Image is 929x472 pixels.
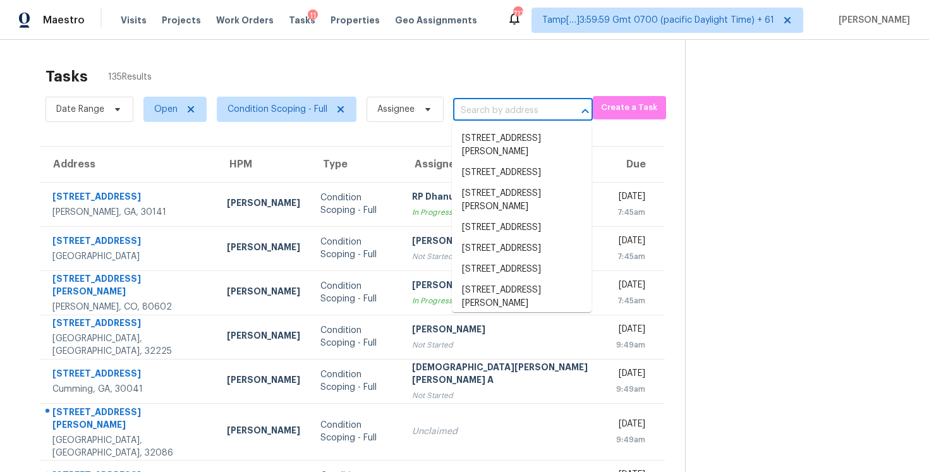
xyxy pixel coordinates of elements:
div: [STREET_ADDRESS] [52,234,207,250]
li: [STREET_ADDRESS][PERSON_NAME] [452,280,592,314]
span: Visits [121,14,147,27]
div: [PERSON_NAME], CO, 80602 [52,301,207,313]
div: Not Started [412,389,595,402]
div: [PERSON_NAME] [412,323,595,339]
span: Work Orders [216,14,274,27]
li: [STREET_ADDRESS][PERSON_NAME] [452,128,592,162]
div: RP Dhanush [412,190,595,206]
div: Condition Scoping - Full [320,280,392,305]
div: 9:49am [616,433,645,446]
div: Unclaimed [412,425,595,438]
span: [PERSON_NAME] [834,14,910,27]
div: [STREET_ADDRESS] [52,190,207,206]
div: [DATE] [616,418,645,433]
span: Maestro [43,14,85,27]
th: Assignee [402,147,605,182]
div: Condition Scoping - Full [320,324,392,349]
li: [STREET_ADDRESS] [452,238,592,259]
div: Condition Scoping - Full [320,191,392,217]
span: Properties [331,14,380,27]
th: HPM [217,147,310,182]
div: 7:45am [616,250,645,263]
div: [PERSON_NAME] [227,329,300,345]
div: [PERSON_NAME] [227,285,300,301]
div: Condition Scoping - Full [320,368,392,394]
button: Close [576,102,594,120]
div: [DATE] [616,234,645,250]
div: [DATE] [616,279,645,294]
div: [STREET_ADDRESS] [52,317,207,332]
li: [STREET_ADDRESS] [452,259,592,280]
div: 9:49am [616,339,645,351]
button: Create a Task [593,96,667,119]
div: Not Started [412,250,595,263]
div: [STREET_ADDRESS] [52,367,207,383]
div: In Progress [412,206,595,219]
li: [STREET_ADDRESS][PERSON_NAME] [452,183,592,217]
th: Due [605,147,665,182]
li: [STREET_ADDRESS] [452,217,592,238]
span: Condition Scoping - Full [228,103,327,116]
span: 135 Results [108,71,152,83]
div: Condition Scoping - Full [320,236,392,261]
div: 11 [308,9,318,22]
span: Date Range [56,103,104,116]
div: [PERSON_NAME] [227,424,300,440]
input: Search by address [453,101,557,121]
div: [PERSON_NAME][DATE] [412,279,595,294]
li: [STREET_ADDRESS] [452,162,592,183]
div: Not Started [412,339,595,351]
div: 9:49am [616,383,645,396]
div: [DATE] [616,367,645,383]
th: Address [40,147,217,182]
div: [PERSON_NAME] [227,373,300,389]
div: [GEOGRAPHIC_DATA] [52,250,207,263]
div: 7:45am [616,294,645,307]
div: [PERSON_NAME] [412,234,595,250]
div: 713 [513,8,522,20]
div: [STREET_ADDRESS][PERSON_NAME] [52,272,207,301]
th: Type [310,147,402,182]
div: [PERSON_NAME], GA, 30141 [52,206,207,219]
div: [GEOGRAPHIC_DATA], [GEOGRAPHIC_DATA], 32225 [52,332,207,358]
h2: Tasks [46,70,88,83]
div: [PERSON_NAME] [227,241,300,257]
div: [PERSON_NAME] [227,197,300,212]
span: Geo Assignments [395,14,477,27]
span: Tamp[…]3:59:59 Gmt 0700 (pacific Daylight Time) + 61 [542,14,774,27]
span: Open [154,103,178,116]
div: [DATE] [616,323,645,339]
div: Cumming, GA, 30041 [52,383,207,396]
span: Assignee [377,103,415,116]
div: [GEOGRAPHIC_DATA], [GEOGRAPHIC_DATA], 32086 [52,434,207,459]
div: Condition Scoping - Full [320,419,392,444]
div: [DEMOGRAPHIC_DATA][PERSON_NAME] [PERSON_NAME] A [412,361,595,389]
span: Projects [162,14,201,27]
span: Create a Task [599,100,660,115]
span: Tasks [289,16,315,25]
div: [DATE] [616,190,645,206]
div: [STREET_ADDRESS][PERSON_NAME] [52,406,207,434]
div: In Progress [412,294,595,307]
div: 7:45am [616,206,645,219]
